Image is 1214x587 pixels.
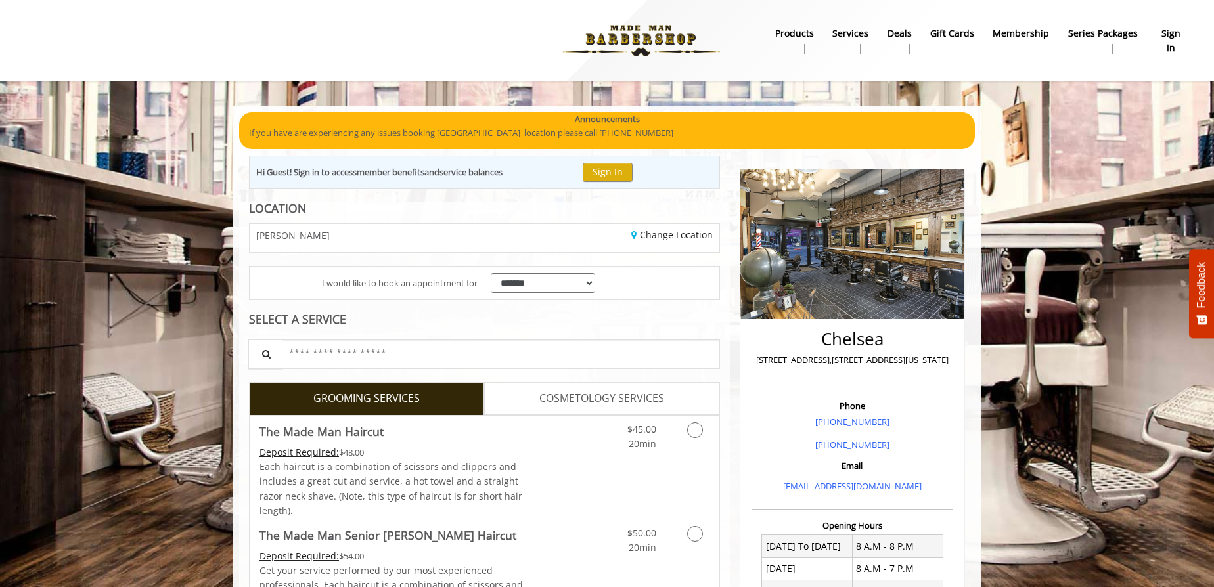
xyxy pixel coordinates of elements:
a: ServicesServices [823,24,878,58]
div: $48.00 [259,445,524,460]
span: $50.00 [627,527,656,539]
a: MembershipMembership [983,24,1058,58]
div: Hi Guest! Sign in to access and [256,165,503,179]
b: gift cards [930,26,974,41]
a: [EMAIL_ADDRESS][DOMAIN_NAME] [783,480,922,492]
span: [PERSON_NAME] [256,230,330,240]
button: Feedback - Show survey [1189,249,1214,338]
span: GROOMING SERVICES [313,390,420,407]
a: Productsproducts [766,24,823,58]
b: The Made Man Haircut [259,422,384,441]
span: 20min [629,541,656,554]
span: $45.00 [627,423,656,435]
h3: Phone [755,401,950,410]
span: This service needs some Advance to be paid before we block your appointment [259,446,339,458]
a: sign insign in [1147,24,1195,58]
a: Series packagesSeries packages [1059,24,1147,58]
span: This service needs some Advance to be paid before we block your appointment [259,550,339,562]
a: Gift cardsgift cards [921,24,983,58]
span: Each haircut is a combination of scissors and clippers and includes a great cut and service, a ho... [259,460,522,517]
b: service balances [439,166,503,178]
p: If you have are experiencing any issues booking [GEOGRAPHIC_DATA] location please call [PHONE_NUM... [249,126,965,140]
b: Deals [888,26,912,41]
a: [PHONE_NUMBER] [815,439,889,450]
span: Feedback [1196,262,1207,308]
span: I would like to book an appointment for [322,276,478,290]
h3: Opening Hours [752,521,953,530]
span: COSMETOLOGY SERVICES [539,390,664,407]
td: 8 A.M - 7 P.M [852,557,943,580]
div: $54.00 [259,549,524,563]
b: Services [832,26,868,41]
span: 20min [629,437,656,450]
h2: Chelsea [755,330,950,349]
p: [STREET_ADDRESS],[STREET_ADDRESS][US_STATE] [755,353,950,367]
b: Membership [993,26,1049,41]
button: Service Search [248,339,282,369]
b: sign in [1156,26,1186,56]
b: Announcements [575,112,640,126]
h3: Email [755,461,950,470]
a: DealsDeals [878,24,922,58]
img: Made Man Barbershop logo [551,5,731,77]
button: Sign In [583,163,633,182]
td: [DATE] [762,557,853,580]
b: LOCATION [249,200,306,216]
td: [DATE] To [DATE] [762,535,853,557]
b: Series packages [1068,26,1138,41]
div: SELECT A SERVICE [249,313,720,326]
a: [PHONE_NUMBER] [815,416,889,427]
td: 8 A.M - 8 P.M [852,535,943,557]
b: member benefits [357,166,424,178]
a: Change Location [631,228,713,241]
b: products [775,26,814,41]
b: The Made Man Senior [PERSON_NAME] Haircut [259,526,516,544]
